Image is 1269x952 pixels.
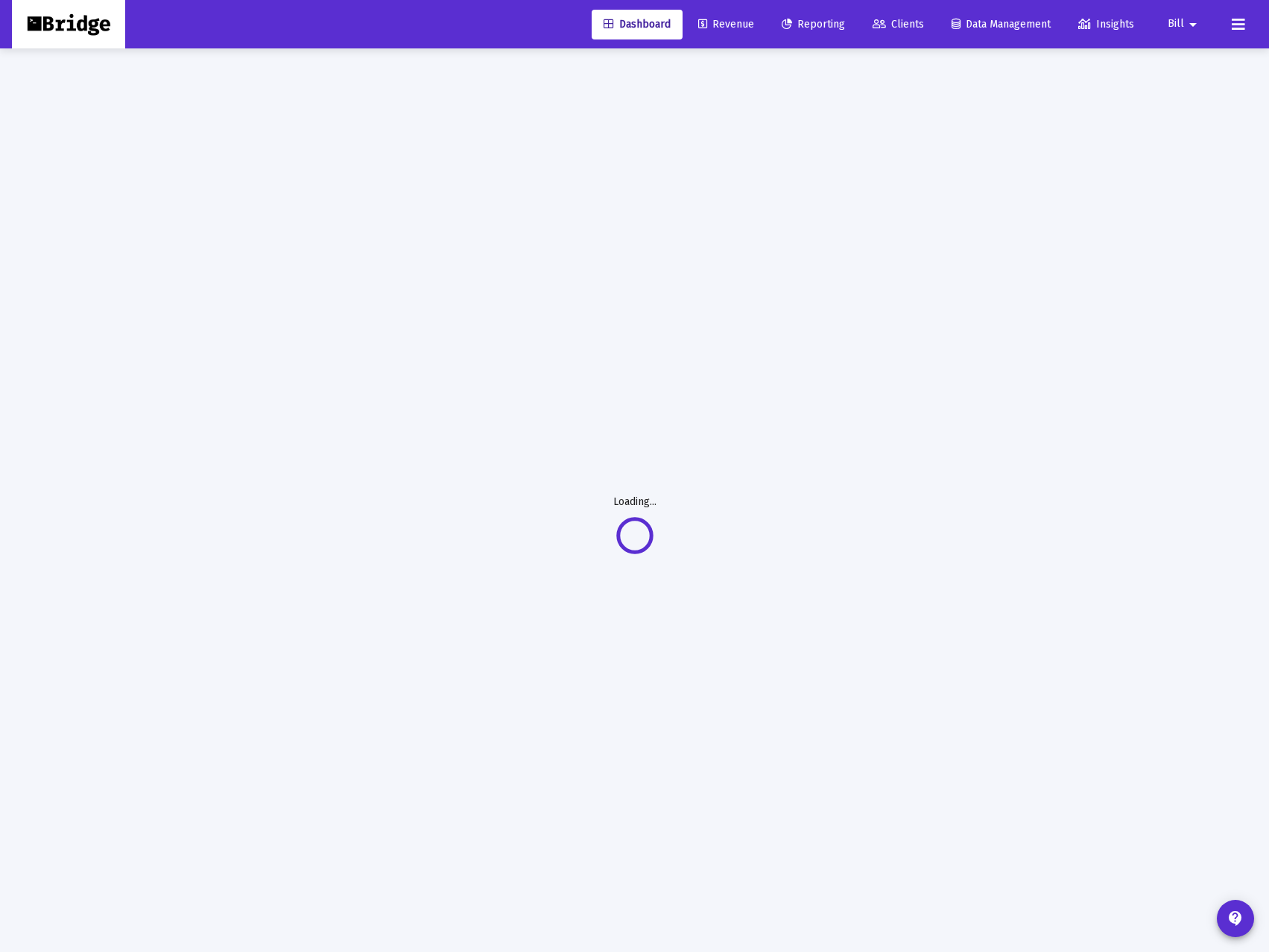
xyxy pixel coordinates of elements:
button: Bill [1150,9,1220,39]
a: Dashboard [592,10,683,39]
a: Reporting [770,10,857,39]
a: Data Management [940,10,1063,39]
span: Dashboard [604,18,671,31]
span: Insights [1078,18,1134,31]
a: Insights [1066,10,1146,39]
span: Bill [1168,18,1184,31]
mat-icon: contact_support [1227,910,1244,927]
span: Revenue [698,18,754,31]
a: Revenue [686,10,766,39]
mat-icon: arrow_drop_down [1184,10,1202,39]
span: Data Management [952,18,1051,31]
a: Clients [861,10,936,39]
span: Reporting [782,18,845,31]
img: Dashboard [23,10,114,39]
span: Clients [873,18,924,31]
